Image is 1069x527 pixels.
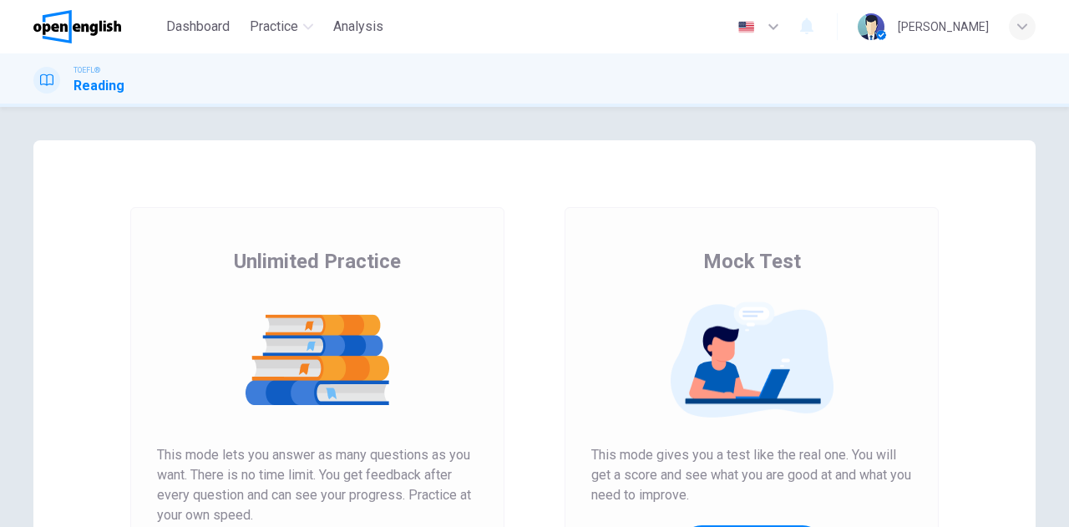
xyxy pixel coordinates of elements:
img: OpenEnglish logo [33,10,121,43]
span: Analysis [333,17,383,37]
span: This mode lets you answer as many questions as you want. There is no time limit. You get feedback... [157,445,478,525]
span: Unlimited Practice [234,248,401,275]
img: Profile picture [858,13,884,40]
h1: Reading [73,76,124,96]
div: [PERSON_NAME] [898,17,989,37]
img: en [736,21,757,33]
button: Dashboard [160,12,236,42]
span: Practice [250,17,298,37]
span: Mock Test [703,248,801,275]
span: Dashboard [166,17,230,37]
a: OpenEnglish logo [33,10,160,43]
button: Practice [243,12,320,42]
button: Analysis [327,12,390,42]
span: TOEFL® [73,64,100,76]
span: This mode gives you a test like the real one. You will get a score and see what you are good at a... [591,445,912,505]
